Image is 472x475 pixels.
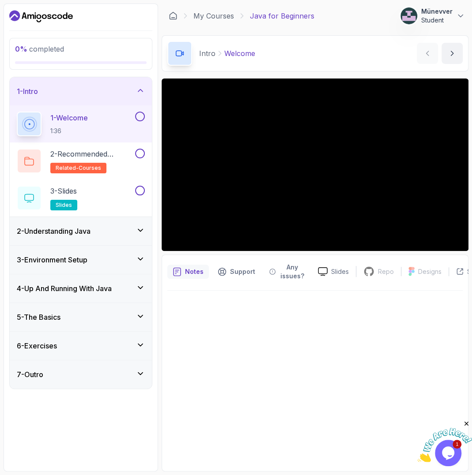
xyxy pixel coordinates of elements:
[10,332,152,360] button: 6-Exercises
[421,16,453,25] p: Student
[17,86,38,97] h3: 1 - Intro
[311,267,356,276] a: Slides
[400,7,417,24] img: user profile image
[421,7,453,16] p: Münevver
[230,267,255,276] p: Support
[169,11,177,20] a: Dashboard
[17,369,43,380] h3: 7 - Outro
[162,79,468,251] iframe: 1 - Hi
[279,263,306,281] p: Any issues?
[17,112,145,136] button: 1-Welcome1:36
[17,340,57,351] h3: 6 - Exercises
[17,312,60,322] h3: 5 - The Basics
[193,11,234,21] a: My Courses
[15,45,27,53] span: 0 %
[56,202,72,209] span: slides
[185,267,204,276] p: Notes
[17,149,145,173] button: 2-Recommended Coursesrelated-courses
[17,254,87,265] h3: 3 - Environment Setup
[17,186,145,210] button: 3-Slidesslides
[17,226,91,236] h3: 2 - Understanding Java
[50,186,77,196] p: 3 - Slides
[10,360,152,389] button: 7-Outro
[250,11,314,21] p: Java for Beginners
[400,7,465,25] button: user profile imageMünevverStudent
[10,246,152,274] button: 3-Environment Setup
[212,260,261,283] button: Support button
[224,48,255,59] p: Welcome
[417,43,438,64] button: previous content
[331,267,349,276] p: Slides
[199,48,215,59] p: Intro
[418,267,442,276] p: Designs
[10,77,152,105] button: 1-Intro
[17,283,112,294] h3: 4 - Up And Running With Java
[50,112,88,123] p: 1 - Welcome
[15,45,64,53] span: completed
[10,274,152,303] button: 4-Up And Running With Java
[50,127,88,135] p: 1:36
[167,260,209,283] button: notes button
[417,420,472,462] iframe: chat widget
[56,165,101,172] span: related-courses
[10,217,152,245] button: 2-Understanding Java
[264,260,311,283] button: Feedback button
[9,9,73,23] a: Dashboard
[50,149,133,159] p: 2 - Recommended Courses
[10,303,152,331] button: 5-The Basics
[442,43,463,64] button: next content
[378,267,394,276] p: Repo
